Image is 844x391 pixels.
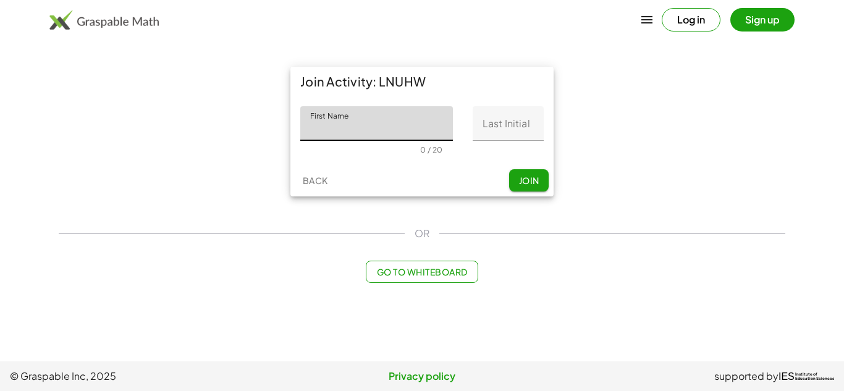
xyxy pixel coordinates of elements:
[730,8,795,32] button: Sign up
[285,369,560,384] a: Privacy policy
[415,226,429,241] span: OR
[295,169,335,191] button: Back
[779,371,795,382] span: IES
[662,8,720,32] button: Log in
[420,145,442,154] div: 0 / 20
[714,369,779,384] span: supported by
[290,67,554,96] div: Join Activity: LNUHW
[10,369,285,384] span: © Graspable Inc, 2025
[302,175,327,186] span: Back
[518,175,539,186] span: Join
[795,372,834,381] span: Institute of Education Sciences
[779,369,834,384] a: IESInstitute ofEducation Sciences
[376,266,467,277] span: Go to Whiteboard
[509,169,549,191] button: Join
[366,261,478,283] button: Go to Whiteboard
